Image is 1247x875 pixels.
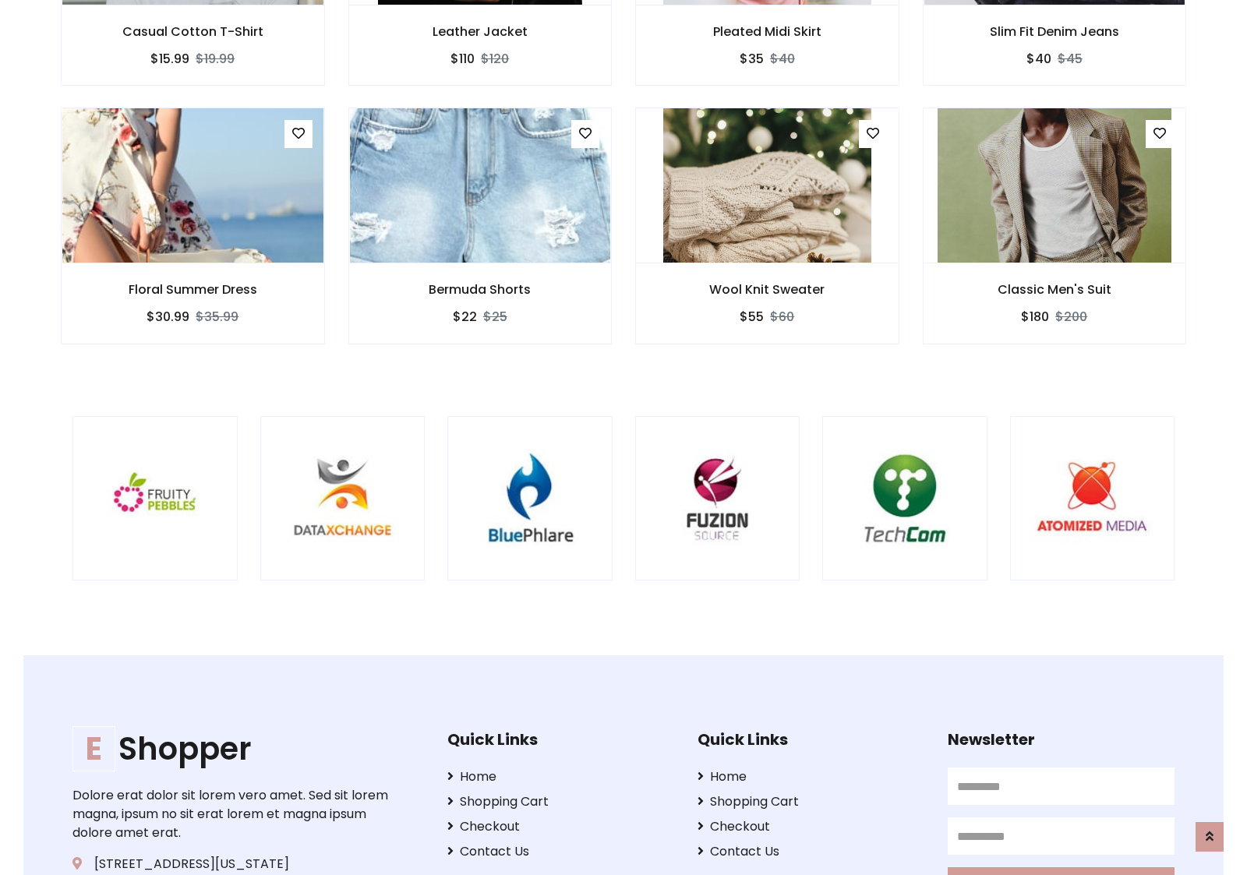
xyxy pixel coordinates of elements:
del: $40 [770,50,795,68]
h6: Floral Summer Dress [62,282,324,297]
h6: $55 [740,309,764,324]
a: Shopping Cart [447,792,674,811]
h6: $40 [1026,51,1051,66]
h6: $22 [453,309,477,324]
h6: $180 [1021,309,1049,324]
del: $45 [1058,50,1083,68]
del: $35.99 [196,308,238,326]
del: $60 [770,308,794,326]
del: $120 [481,50,509,68]
a: Checkout [698,817,924,836]
a: Home [698,767,924,786]
h5: Newsletter [948,730,1175,749]
a: Home [447,767,674,786]
h6: Pleated Midi Skirt [636,24,899,39]
del: $19.99 [196,50,235,68]
span: E [72,726,115,771]
a: Contact Us [447,842,674,861]
h6: $30.99 [147,309,189,324]
a: Shopping Cart [698,792,924,811]
del: $25 [483,308,507,326]
h5: Quick Links [698,730,924,749]
h6: Casual Cotton T-Shirt [62,24,324,39]
h6: $110 [450,51,475,66]
del: $200 [1055,308,1087,326]
h6: Wool Knit Sweater [636,282,899,297]
a: EShopper [72,730,398,767]
a: Checkout [447,817,674,836]
h6: Bermuda Shorts [349,282,612,297]
h6: Classic Men's Suit [924,282,1186,297]
h1: Shopper [72,730,398,767]
h6: Slim Fit Denim Jeans [924,24,1186,39]
h6: Leather Jacket [349,24,612,39]
a: Contact Us [698,842,924,861]
p: [STREET_ADDRESS][US_STATE] [72,855,398,873]
h6: $35 [740,51,764,66]
p: Dolore erat dolor sit lorem vero amet. Sed sit lorem magna, ipsum no sit erat lorem et magna ipsu... [72,786,398,842]
h5: Quick Links [447,730,674,749]
h6: $15.99 [150,51,189,66]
